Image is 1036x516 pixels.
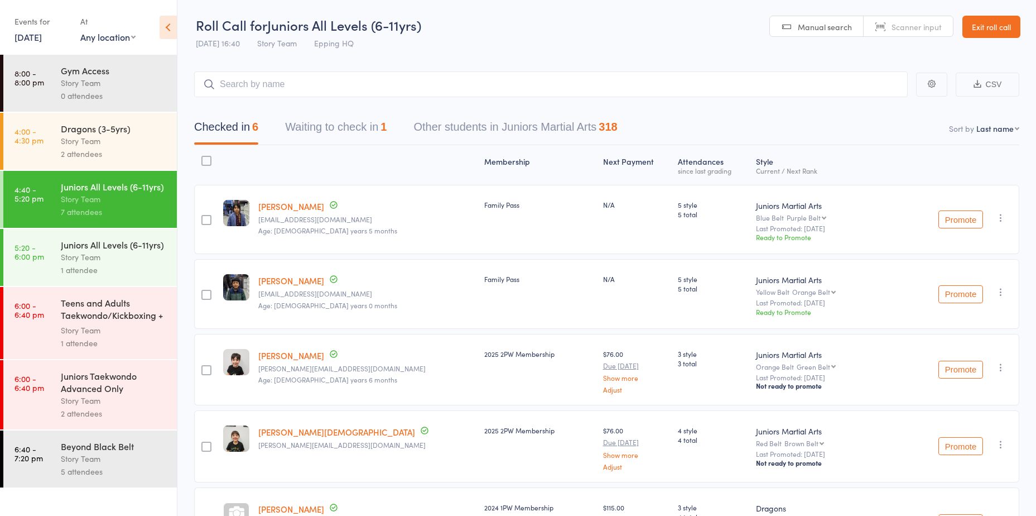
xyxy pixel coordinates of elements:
button: Waiting to check in1 [285,115,387,145]
div: Story Team [61,452,167,465]
input: Search by name [194,71,908,97]
div: 6 [252,121,258,133]
small: denise_vazz@yahoo.com [258,441,475,449]
div: Beyond Black Belt [61,440,167,452]
div: Blue Belt [756,214,907,221]
div: 2 attendees [61,407,167,420]
div: Dragons [756,503,907,514]
span: Juniors All Levels (6-11yrs) [267,16,421,34]
div: 2024 1PW Membership [484,503,594,512]
div: Teens and Adults Taekwondo/Kickboxing + Family Cla... [61,297,167,324]
div: Story Team [61,77,167,89]
a: 5:20 -6:00 pmJuniors All Levels (6-11yrs)Story Team1 attendee [3,229,177,286]
span: Roll Call for [196,16,267,34]
button: Other students in Juniors Martial Arts318 [413,115,617,145]
span: 4 total [678,435,748,445]
div: $76.00 [603,426,669,470]
time: 6:00 - 6:40 pm [15,301,44,319]
div: Story Team [61,135,167,147]
div: Orange Belt [756,363,907,370]
div: Not ready to promote [756,458,907,467]
small: Last Promoted: [DATE] [756,450,907,458]
a: [DATE] [15,31,42,43]
div: Brown Belt [784,439,818,447]
time: 6:40 - 7:20 pm [15,445,43,462]
a: [PERSON_NAME] [258,200,324,212]
div: 1 [380,121,387,133]
span: 5 total [678,284,748,293]
a: Adjust [603,386,669,393]
div: Purple Belt [787,214,821,221]
button: Promote [938,437,983,455]
div: Story Team [61,324,167,337]
div: Current / Next Rank [756,167,907,174]
div: Ready to Promote [756,307,907,317]
div: Last name [976,123,1014,134]
div: Gym Access [61,64,167,77]
div: $76.00 [603,349,669,393]
time: 4:40 - 5:20 pm [15,185,44,203]
a: Show more [603,451,669,458]
time: 8:00 - 8:00 pm [15,69,44,87]
img: image1753857991.png [223,200,249,226]
a: [PERSON_NAME] [258,275,324,286]
div: since last grading [678,167,748,174]
div: Dragons (3-5yrs) [61,122,167,135]
div: Family Pass [484,200,594,209]
button: Promote [938,361,983,379]
a: [PERSON_NAME] [258,350,324,361]
div: 7 attendees [61,206,167,218]
div: 318 [599,121,617,133]
span: 4 style [678,426,748,435]
div: Family Pass [484,274,594,284]
div: 1 attendee [61,264,167,276]
a: 6:00 -6:40 pmTeens and Adults Taekwondo/Kickboxing + Family Cla...Story Team1 attendee [3,287,177,359]
div: Events for [15,12,69,31]
div: Juniors Martial Arts [756,200,907,211]
div: Not ready to promote [756,381,907,390]
div: At [80,12,136,31]
div: N/A [603,200,669,209]
div: Next Payment [599,150,673,180]
div: Juniors Martial Arts [756,426,907,437]
div: Yellow Belt [756,288,907,295]
small: Last Promoted: [DATE] [756,299,907,307]
span: Manual search [798,21,852,32]
div: Story Team [61,394,167,407]
span: 5 style [678,274,748,284]
button: Promote [938,285,983,303]
div: Green Belt [797,363,830,370]
a: 6:40 -7:20 pmBeyond Black BeltStory Team5 attendees [3,431,177,488]
small: Last Promoted: [DATE] [756,374,907,381]
div: 0 attendees [61,89,167,102]
img: image1708493829.png [223,349,249,375]
span: 3 style [678,349,748,359]
div: Atten­dances [673,150,752,180]
small: denise_vazz@yahoo.com [258,365,475,372]
span: Story Team [257,37,297,49]
a: 6:00 -6:40 pmJuniors Taekwondo Advanced OnlyStory Team2 attendees [3,360,177,429]
a: [PERSON_NAME][DEMOGRAPHIC_DATA] [258,426,415,438]
small: Last Promoted: [DATE] [756,224,907,232]
time: 6:00 - 6:40 pm [15,374,44,392]
time: 4:00 - 4:30 pm [15,127,44,145]
div: Ready to Promote [756,232,907,242]
a: [PERSON_NAME] [258,503,324,515]
div: 2025 2PW Membership [484,426,594,435]
time: 5:20 - 6:00 pm [15,243,44,261]
a: Show more [603,374,669,381]
small: fareezahmed@outlook.com [258,290,475,298]
small: Due [DATE] [603,438,669,446]
div: 2025 2PW Membership [484,349,594,359]
span: Age: [DEMOGRAPHIC_DATA] years 5 months [258,226,397,235]
span: 3 total [678,359,748,368]
img: image1708493793.png [223,426,249,452]
div: Story Team [61,193,167,206]
span: 3 style [678,503,748,512]
small: Due [DATE] [603,362,669,370]
span: 5 total [678,209,748,219]
small: fareezahmed@outlook.com [258,216,475,223]
div: N/A [603,274,669,284]
span: Age: [DEMOGRAPHIC_DATA] years 6 months [258,375,397,384]
div: Juniors Martial Arts [756,349,907,360]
